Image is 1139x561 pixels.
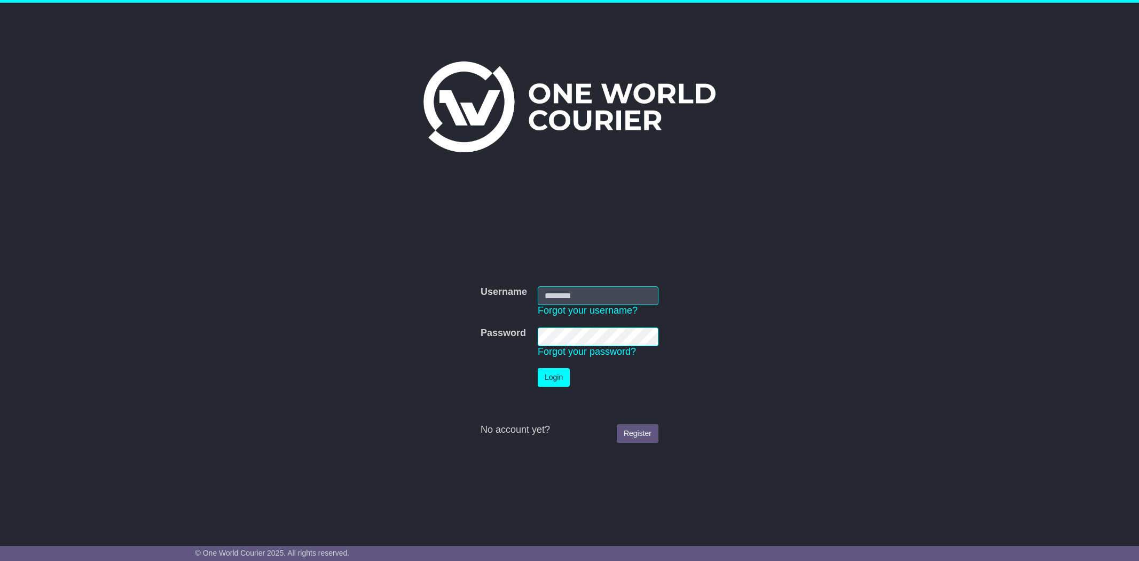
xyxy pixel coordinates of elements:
[195,549,350,557] span: © One World Courier 2025. All rights reserved.
[538,368,570,387] button: Login
[617,424,658,443] a: Register
[538,346,636,357] a: Forgot your password?
[481,328,526,339] label: Password
[481,286,527,298] label: Username
[538,305,638,316] a: Forgot your username?
[423,61,715,152] img: One World
[481,424,658,436] div: No account yet?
